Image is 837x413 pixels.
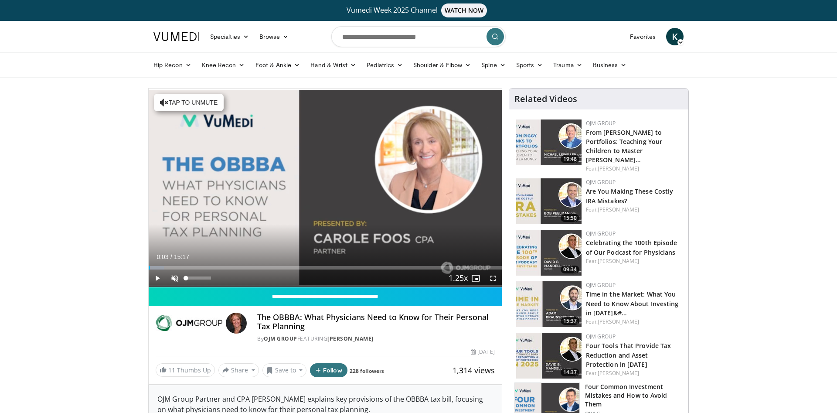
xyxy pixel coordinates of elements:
[441,3,487,17] span: WATCH NOW
[516,333,582,379] img: 6704c0a6-4d74-4e2e-aaba-7698dfbc586a.150x105_q85_crop-smart_upscale.jpg
[625,28,661,45] a: Favorites
[250,56,306,74] a: Foot & Ankle
[586,128,663,164] a: From [PERSON_NAME] to Portfolios: Teaching Your Children to Master [PERSON_NAME]…
[516,281,582,327] img: cfc453be-3f74-41d3-a301-0743b7c46f05.150x105_q85_crop-smart_upscale.jpg
[516,281,582,327] a: 15:37
[548,56,588,74] a: Trauma
[561,214,579,222] span: 15:50
[561,317,579,325] span: 15:37
[586,341,671,368] a: Four Tools That Provide Tax Reduction and Asset Protection in [DATE]
[514,94,577,104] h4: Related Videos
[257,335,494,343] div: By FEATURING
[516,119,582,165] a: 19:46
[168,366,175,374] span: 11
[598,165,639,172] a: [PERSON_NAME]
[264,335,297,342] a: OJM Group
[588,56,632,74] a: Business
[561,266,579,273] span: 09:34
[155,3,682,17] a: Vumedi Week 2025 ChannelWATCH NOW
[166,270,184,287] button: Unmute
[408,56,476,74] a: Shoulder & Elbow
[586,290,679,317] a: Time in the Market: What You Need to Know About Investing in [DATE]&#…
[226,313,247,334] img: Avatar
[598,318,639,325] a: [PERSON_NAME]
[148,56,197,74] a: Hip Recon
[586,187,674,205] a: Are You Making These Costly IRA Mistakes?
[361,56,408,74] a: Pediatrics
[186,276,211,280] div: Volume Level
[257,313,494,331] h4: The OBBBA: What Physicians Need to Know for Their Personal Tax Planning
[516,178,582,224] img: 4b415aee-9520-4d6f-a1e1-8e5e22de4108.150x105_q85_crop-smart_upscale.jpg
[476,56,510,74] a: Spine
[586,333,616,340] a: OJM Group
[331,26,506,47] input: Search topics, interventions
[666,28,684,45] a: K
[305,56,361,74] a: Hand & Wrist
[586,281,616,289] a: OJM Group
[516,230,582,276] img: 7438bed5-bde3-4519-9543-24a8eadaa1c2.150x105_q85_crop-smart_upscale.jpg
[350,367,384,375] a: 228 followers
[197,56,250,74] a: Knee Recon
[156,313,222,334] img: OJM Group
[561,155,579,163] span: 19:46
[149,266,502,270] div: Progress Bar
[254,28,294,45] a: Browse
[586,178,616,186] a: OJM Group
[586,257,681,265] div: Feat.
[598,257,639,265] a: [PERSON_NAME]
[586,318,681,326] div: Feat.
[586,239,677,256] a: Celebrating the 100th Episode of Our Podcast for Physicians
[174,253,189,260] span: 15:17
[154,94,224,111] button: Tap to unmute
[586,206,681,214] div: Feat.
[170,253,172,260] span: /
[586,230,616,237] a: OJM Group
[156,363,215,377] a: 11 Thumbs Up
[218,363,259,377] button: Share
[149,89,502,287] video-js: Video Player
[511,56,548,74] a: Sports
[516,119,582,165] img: 282c92bf-9480-4465-9a17-aeac8df0c943.150x105_q85_crop-smart_upscale.jpg
[484,270,502,287] button: Fullscreen
[598,369,639,377] a: [PERSON_NAME]
[471,348,494,356] div: [DATE]
[467,270,484,287] button: Enable picture-in-picture mode
[449,270,467,287] button: Playback Rate
[205,28,254,45] a: Specialties
[453,365,495,375] span: 1,314 views
[561,369,579,376] span: 14:37
[516,230,582,276] a: 09:34
[516,178,582,224] a: 15:50
[586,369,681,377] div: Feat.
[262,363,307,377] button: Save to
[310,363,347,377] button: Follow
[585,382,683,409] h3: Four Common Investment Mistakes and How to Avoid Them
[157,253,168,260] span: 0:03
[586,119,616,127] a: OJM Group
[598,206,639,213] a: [PERSON_NAME]
[327,335,374,342] a: [PERSON_NAME]
[153,32,200,41] img: VuMedi Logo
[149,270,166,287] button: Play
[586,165,681,173] div: Feat.
[516,333,582,379] a: 14:37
